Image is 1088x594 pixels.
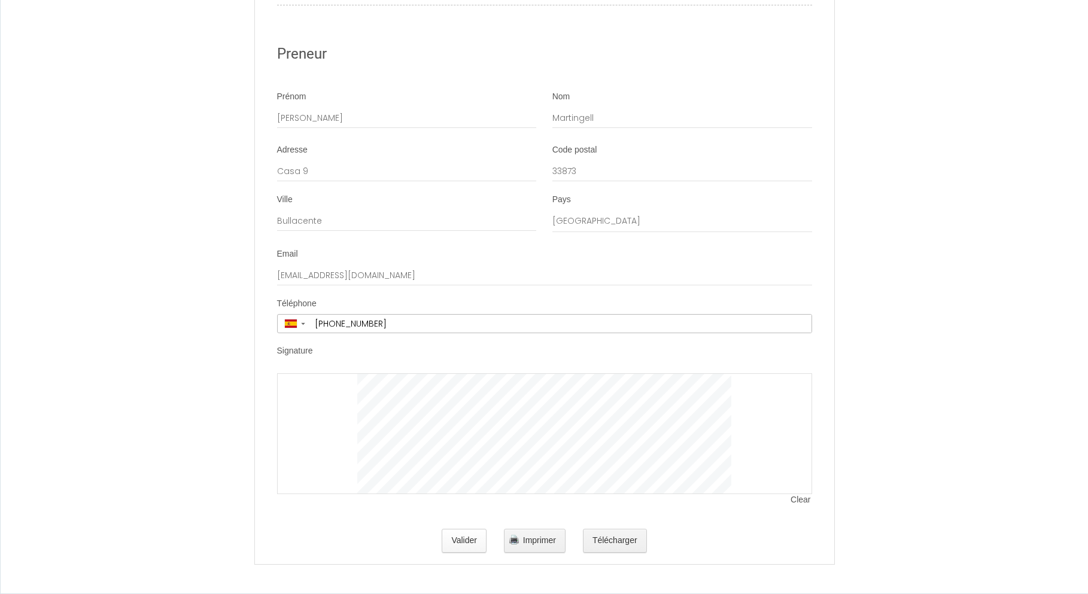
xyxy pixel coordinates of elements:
span: ▼ [300,321,306,326]
input: +34 612 34 56 78 [311,315,812,333]
label: Prénom [277,91,306,103]
label: Ville [277,194,293,206]
label: Code postal [552,144,597,156]
label: Adresse [277,144,308,156]
span: Clear [791,494,812,506]
button: Imprimer [504,529,566,553]
label: Téléphone [277,298,317,310]
label: Pays [552,194,571,206]
h2: Preneur [277,42,812,66]
span: Imprimer [523,535,556,545]
label: Signature [277,345,313,357]
label: Email [277,248,298,260]
label: Nom [552,91,570,103]
button: Télécharger [583,529,647,553]
button: Valider [442,529,487,553]
img: printer.png [509,535,519,544]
